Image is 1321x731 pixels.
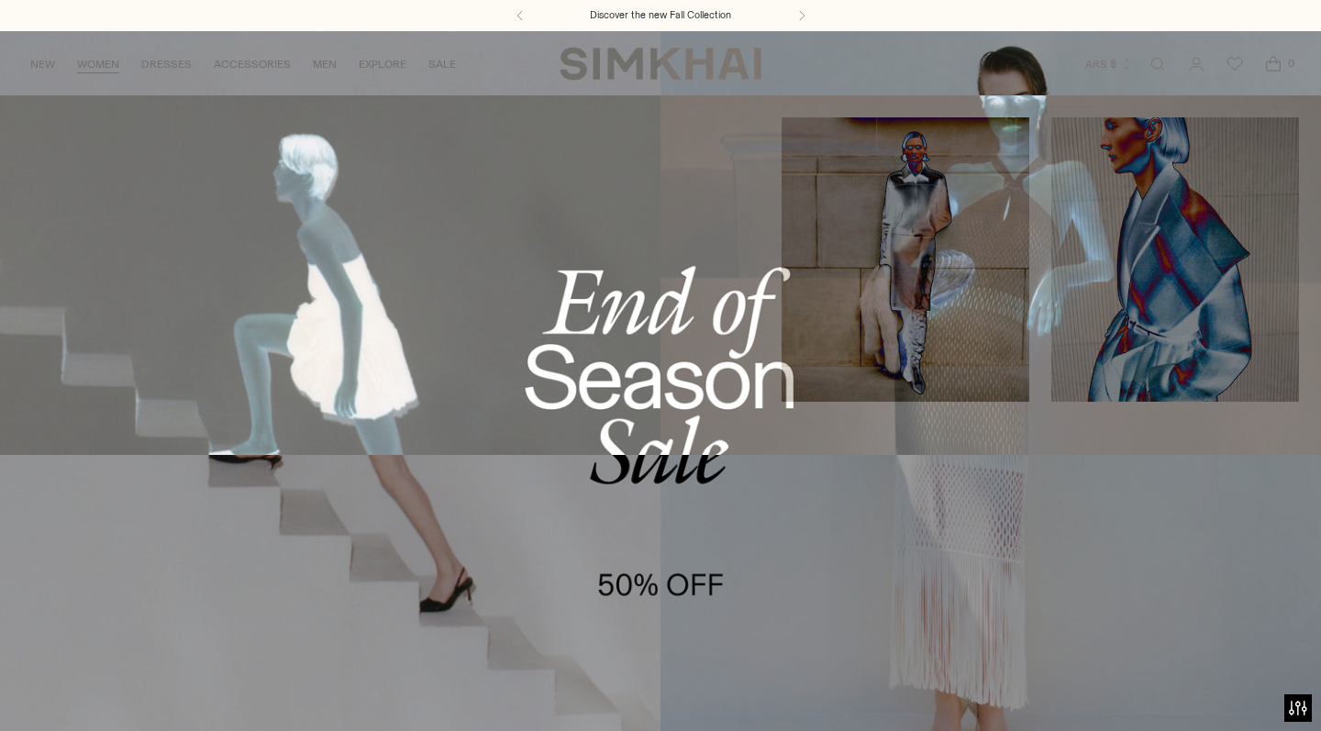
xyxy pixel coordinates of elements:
a: EXPLORE [359,44,406,84]
a: ACCESSORIES [214,44,291,84]
a: SALE [428,44,456,84]
a: Discover the new Fall Collection [590,8,731,23]
button: ARS $ [1085,44,1133,84]
a: Open search modal [1139,46,1176,83]
a: Go to the account page [1178,46,1215,83]
a: DRESSES [141,44,192,84]
span: 0 [1282,55,1299,72]
a: Open cart modal [1255,46,1292,83]
a: WOMEN [77,44,119,84]
a: SIMKHAI [560,46,761,82]
a: MEN [313,44,337,84]
a: Wishlist [1216,46,1253,83]
a: NEW [30,44,55,84]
